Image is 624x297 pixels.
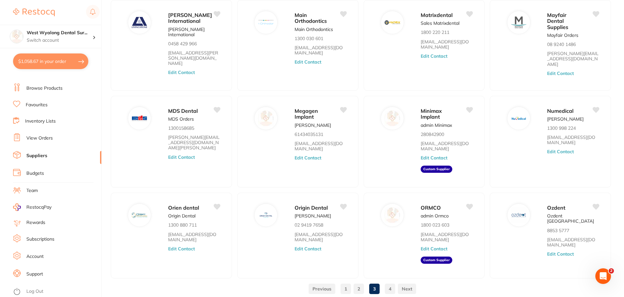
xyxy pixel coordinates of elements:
[168,213,196,218] p: Origin Dental
[27,30,93,36] h4: West Wyalong Dental Surgery (DentalTown 4)
[547,237,599,247] a: [EMAIL_ADDRESS][DOMAIN_NAME]
[26,85,63,92] a: Browse Products
[421,123,452,128] p: admin Minimax
[13,287,99,297] button: Log Out
[511,111,527,126] img: Numedical
[258,111,274,126] img: Megagen Implant
[26,153,47,159] a: Suppliers
[26,271,43,277] a: Support
[385,282,395,295] a: 4
[258,207,274,223] img: Origin Dental
[421,204,441,211] span: ORMCO
[421,166,452,173] aside: Custom Supplier
[295,204,328,211] span: Origin Dental
[295,45,346,55] a: [EMAIL_ADDRESS][DOMAIN_NAME]
[295,155,321,160] button: Edit Contact
[295,108,318,120] span: Megagen Implant
[421,213,449,218] p: admin Ormco
[168,27,220,37] p: [PERSON_NAME] International
[168,116,194,122] p: MDS Orders
[421,246,447,251] button: Edit Contact
[13,8,55,16] img: Restocq Logo
[421,155,447,160] button: Edit Contact
[295,59,321,65] button: Edit Contact
[547,135,599,145] a: [EMAIL_ADDRESS][DOMAIN_NAME]
[595,268,611,284] iframe: Intercom live chat
[295,222,323,228] p: 02 9419 7658
[26,219,45,226] a: Rewards
[26,204,51,211] span: RestocqPay
[421,39,472,50] a: [EMAIL_ADDRESS][DOMAIN_NAME]
[547,228,569,233] p: 8853 5777
[295,246,321,251] button: Edit Contact
[385,111,400,126] img: Minimax Implant
[547,149,574,154] button: Edit Contact
[295,213,331,218] p: [PERSON_NAME]
[10,30,23,43] img: West Wyalong Dental Surgery (DentalTown 4)
[547,12,568,30] span: Mayfair Dental Supplies
[354,282,364,295] a: 2
[13,203,51,211] a: RestocqPay
[27,37,93,44] p: Switch account
[26,135,53,141] a: View Orders
[421,132,444,137] p: 280842900
[25,118,56,125] a: Inventory Lists
[26,236,54,243] a: Subscriptions
[421,257,452,264] aside: Custom Supplier
[132,111,148,126] img: MDS Dental
[258,15,274,30] img: Main Orthodontics
[421,12,453,18] span: Matrixdental
[369,282,380,295] a: 3
[295,12,327,24] span: Main Orthodontics
[547,204,565,211] span: Ozdent
[295,123,331,128] p: [PERSON_NAME]
[547,71,574,76] button: Edit Contact
[295,36,323,41] p: 1300 030 601
[385,207,400,223] img: ORMCO
[168,232,220,242] a: [EMAIL_ADDRESS][DOMAIN_NAME]
[13,53,88,69] button: $1,058.67 in your order
[132,207,148,223] img: Orien dental
[168,222,197,228] p: 1300 880 711
[511,15,527,30] img: Mayfair Dental Supplies
[168,246,195,251] button: Edit Contact
[168,155,195,160] button: Edit Contact
[26,253,44,260] a: Account
[547,116,584,122] p: [PERSON_NAME]
[26,187,38,194] a: Team
[547,51,599,67] a: [PERSON_NAME][EMAIL_ADDRESS][DOMAIN_NAME]
[168,12,212,24] span: [PERSON_NAME] International
[421,222,449,228] p: 1800 023 603
[168,50,220,66] a: [EMAIL_ADDRESS][PERSON_NAME][DOMAIN_NAME]
[26,288,43,295] a: Log Out
[168,70,195,75] button: Edit Contact
[168,41,197,46] p: 0458 429 966
[421,108,442,120] span: Minimax Implant
[547,42,576,47] p: 08 9240 1486
[295,232,346,242] a: [EMAIL_ADDRESS][DOMAIN_NAME]
[26,170,44,177] a: Budgets
[511,207,527,223] img: Ozdent
[295,27,333,32] p: Main Orthodontics
[168,108,198,114] span: MDS Dental
[26,102,48,108] a: Favourites
[609,268,614,274] span: 2
[421,30,449,35] p: 1800 220 211
[132,15,148,30] img: Livingstone International
[421,232,472,242] a: [EMAIL_ADDRESS][DOMAIN_NAME]
[168,126,194,131] p: 1300158685
[547,126,576,131] p: 1300 998 224
[13,203,21,211] img: RestocqPay
[13,5,55,20] a: Restocq Logo
[295,141,346,151] a: [EMAIL_ADDRESS][DOMAIN_NAME]
[168,204,199,211] span: Orien dental
[547,108,573,114] span: Numedical
[547,213,599,224] p: Ozdent [GEOGRAPHIC_DATA]
[168,135,220,150] a: [PERSON_NAME][EMAIL_ADDRESS][DOMAIN_NAME][PERSON_NAME]
[547,251,574,257] button: Edit Contact
[295,132,323,137] p: 61434035131
[421,21,459,26] p: Sales Matrixdental
[421,141,472,151] a: [EMAIL_ADDRESS][DOMAIN_NAME]
[421,53,447,59] button: Edit Contact
[385,15,400,30] img: Matrixdental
